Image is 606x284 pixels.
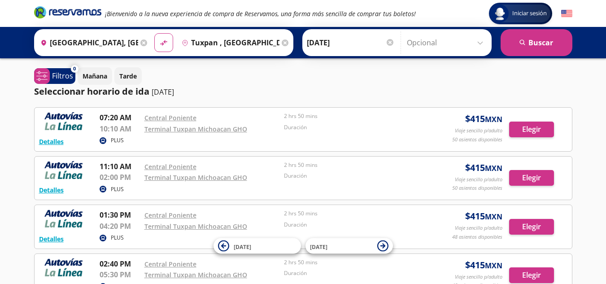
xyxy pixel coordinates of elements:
p: 2 hrs 50 mins [284,112,419,120]
a: Terminal Tuxpan Michoacan GHO [144,271,247,279]
p: 01:30 PM [100,210,140,220]
button: Detalles [39,234,64,244]
p: 04:20 PM [100,221,140,232]
span: $ 415 [465,210,502,223]
p: 2 hrs 50 mins [284,210,419,218]
img: RESERVAMOS [39,161,88,179]
span: [DATE] [310,243,327,250]
button: [DATE] [214,238,301,254]
p: Seleccionar horario de ida [34,85,149,98]
button: Elegir [509,170,554,186]
p: 02:00 PM [100,172,140,183]
img: RESERVAMOS [39,210,88,227]
p: PLUS [111,234,124,242]
p: Duración [284,221,419,229]
button: Detalles [39,185,64,195]
button: Detalles [39,137,64,146]
a: Terminal Tuxpan Michoacan GHO [144,173,247,182]
button: Tarde [114,67,142,85]
p: Duración [284,172,419,180]
button: [DATE] [305,238,393,254]
p: [DATE] [152,87,174,97]
span: Iniciar sesión [509,9,550,18]
p: Mañana [83,71,107,81]
p: 48 asientos disponibles [452,233,502,241]
button: Elegir [509,122,554,137]
input: Elegir Fecha [307,31,395,54]
p: 02:40 PM [100,258,140,269]
input: Buscar Origen [37,31,138,54]
p: Viaje sencillo p/adulto [455,224,502,232]
button: Elegir [509,219,554,235]
a: Central Poniente [144,260,196,268]
p: 07:20 AM [100,112,140,123]
button: Buscar [501,29,572,56]
i: Brand Logo [34,5,101,19]
span: $ 415 [465,258,502,272]
p: Viaje sencillo p/adulto [455,273,502,281]
small: MXN [485,261,502,271]
img: RESERVAMOS [39,258,88,276]
span: 0 [73,65,76,73]
p: Filtros [52,70,73,81]
p: Duración [284,123,419,131]
p: Tarde [119,71,137,81]
button: Elegir [509,267,554,283]
p: Viaje sencillo p/adulto [455,127,502,135]
p: Viaje sencillo p/adulto [455,176,502,184]
p: PLUS [111,185,124,193]
small: MXN [485,212,502,222]
p: 10:10 AM [100,123,140,134]
button: Mañana [78,67,112,85]
span: [DATE] [234,243,251,250]
p: PLUS [111,136,124,144]
span: $ 415 [465,112,502,126]
a: Central Poniente [144,211,196,219]
span: $ 415 [465,161,502,175]
button: English [561,8,572,19]
a: Terminal Tuxpan Michoacan GHO [144,222,247,231]
button: 0Filtros [34,68,75,84]
p: 11:10 AM [100,161,140,172]
em: ¡Bienvenido a la nueva experiencia de compra de Reservamos, una forma más sencilla de comprar tus... [105,9,416,18]
p: 50 asientos disponibles [452,136,502,144]
a: Central Poniente [144,114,196,122]
img: RESERVAMOS [39,112,88,130]
a: Central Poniente [144,162,196,171]
p: 2 hrs 50 mins [284,258,419,267]
small: MXN [485,163,502,173]
p: 2 hrs 50 mins [284,161,419,169]
a: Terminal Tuxpan Michoacan GHO [144,125,247,133]
p: 50 asientos disponibles [452,184,502,192]
small: MXN [485,114,502,124]
input: Buscar Destino [178,31,279,54]
p: 05:30 PM [100,269,140,280]
input: Opcional [407,31,487,54]
a: Brand Logo [34,5,101,22]
p: Duración [284,269,419,277]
